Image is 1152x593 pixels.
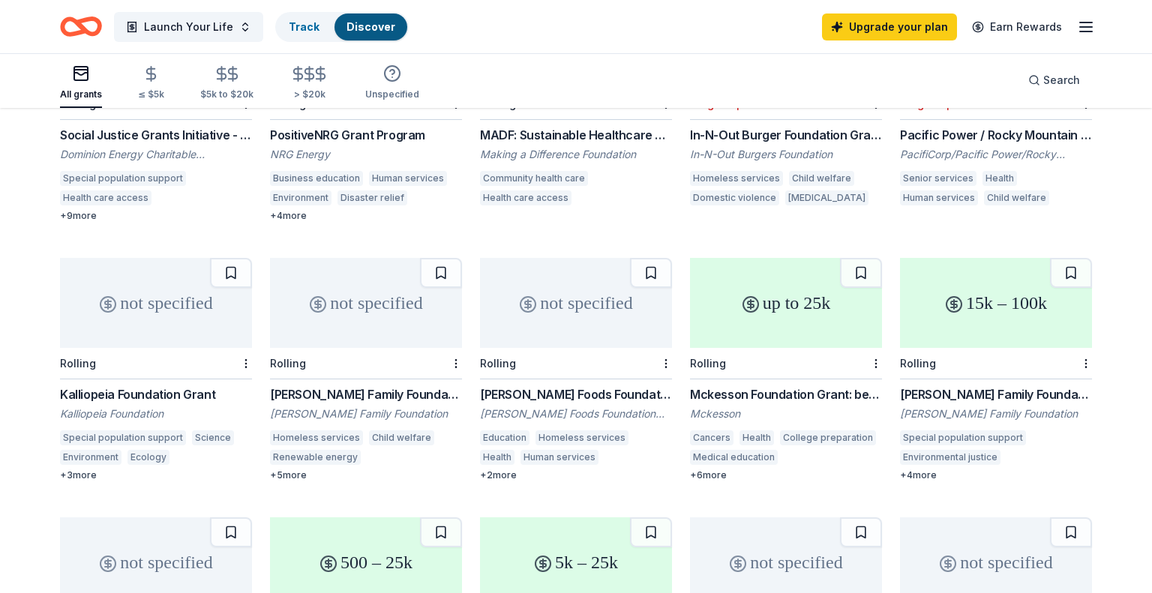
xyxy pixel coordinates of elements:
div: Homeless services [535,430,628,445]
div: Senior services [900,171,976,186]
button: TrackDiscover [275,12,409,42]
div: Unspecified [365,88,419,100]
div: [PERSON_NAME] Foods Foundation Inc. [480,406,672,421]
div: Child welfare [984,190,1049,205]
a: Discover [346,20,395,33]
div: Dominion Energy Charitable Foundation [60,147,252,162]
div: + 3 more [60,469,252,481]
div: Child welfare [369,430,434,445]
a: up to 25kRollingMckesson Foundation Grant: below $25,000MckessonCancersHealthCollege preparationM... [690,258,882,481]
button: ≤ $5k [138,59,164,108]
div: Medical education [690,450,778,465]
button: $5k to $20k [200,59,253,108]
div: Domestic violence [690,190,779,205]
div: Special population support [900,430,1026,445]
div: Homeless services [270,430,363,445]
div: > $20k [289,88,329,100]
a: not specifiedRollingKalliopeia Foundation GrantKalliopeia FoundationSpecial population supportSci... [60,258,252,481]
div: up to 25k [690,258,882,348]
div: Health care access [60,190,151,205]
div: Kalliopeia Foundation Grant [60,385,252,403]
button: > $20k [289,59,329,108]
div: + 5 more [270,469,462,481]
div: In-N-Out Burgers Foundation [690,147,882,162]
button: Search [1016,65,1092,95]
div: + 4 more [270,210,462,222]
div: Kalliopeia Foundation [60,406,252,421]
a: not specifiedRolling[PERSON_NAME] Family Foundation Grant[PERSON_NAME] Family FoundationHomeless ... [270,258,462,481]
div: ≤ $5k [138,88,164,100]
div: Health [480,450,514,465]
div: + 2 more [480,469,672,481]
div: [PERSON_NAME] Foods Foundation Grant [480,385,672,403]
div: Science [192,430,234,445]
div: Business education [270,171,363,186]
div: Rolling [690,357,726,370]
div: 15k – 100k [900,258,1092,348]
div: Mckesson [690,406,882,421]
div: not specified [480,258,672,348]
div: Human services [900,190,978,205]
div: Environmental justice [900,450,1000,465]
div: Special population support [60,171,186,186]
div: Rolling [900,357,936,370]
div: Environment [270,190,331,205]
div: + 4 more [900,469,1092,481]
a: not specifiedRolling[PERSON_NAME] Foods Foundation Grant[PERSON_NAME] Foods Foundation Inc.Educat... [480,258,672,481]
div: Disaster relief [337,190,407,205]
div: [PERSON_NAME] Family Foundation [900,406,1092,421]
div: Ecology [127,450,169,465]
div: Rolling [60,357,96,370]
div: not specified [60,258,252,348]
div: [PERSON_NAME] Family Foundation Grant [270,385,462,403]
div: Social Justice Grants Initiative - Community Grants [60,126,252,144]
div: Cancers [690,430,733,445]
button: Launch Your Life [114,12,263,42]
div: Child welfare [789,171,854,186]
div: PositiveNRG Grant Program [270,126,462,144]
div: Mckesson Foundation Grant: below $25,000 [690,385,882,403]
button: Unspecified [365,58,419,108]
div: College preparation [780,430,876,445]
button: All grants [60,58,102,108]
div: Special population support [60,430,186,445]
a: Upgrade your plan [822,13,957,40]
div: [MEDICAL_DATA] [785,190,868,205]
div: MADF: Sustainable Healthcare Grants [480,126,672,144]
div: Pacific Power / Rocky Mountain Power: Safety and Wellness Organizations [900,126,1092,144]
div: Making a Difference Foundation [480,147,672,162]
div: [PERSON_NAME] Family Foundation [270,406,462,421]
a: Earn Rewards [963,13,1071,40]
span: Launch Your Life [144,18,233,36]
div: Health care access [784,450,875,465]
div: In-N-Out Burger Foundation Grants [690,126,882,144]
div: PacifiCorp/Pacific Power/Rocky Mountain Power Foundation [900,147,1092,162]
div: Human services [520,450,598,465]
div: NRG Energy [270,147,462,162]
div: + 6 more [690,469,882,481]
a: Home [60,9,102,44]
div: $5k to $20k [200,88,253,100]
div: [PERSON_NAME] Family Foundation Grants [900,385,1092,403]
div: Rolling [270,357,306,370]
div: Community health care [480,171,588,186]
div: All grants [60,88,102,100]
div: Health care access [480,190,571,205]
div: + 9 more [60,210,252,222]
div: Education [480,430,529,445]
div: Rolling [480,357,516,370]
span: Search [1043,71,1080,89]
div: Environment [60,450,121,465]
a: Track [289,20,319,33]
div: Health [739,430,774,445]
a: 15k – 100kRolling[PERSON_NAME] Family Foundation Grants[PERSON_NAME] Family FoundationSpecial pop... [900,258,1092,481]
div: Renewable energy [270,450,361,465]
div: not specified [270,258,462,348]
div: Human services [369,171,447,186]
div: Health [982,171,1017,186]
div: Homeless services [690,171,783,186]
